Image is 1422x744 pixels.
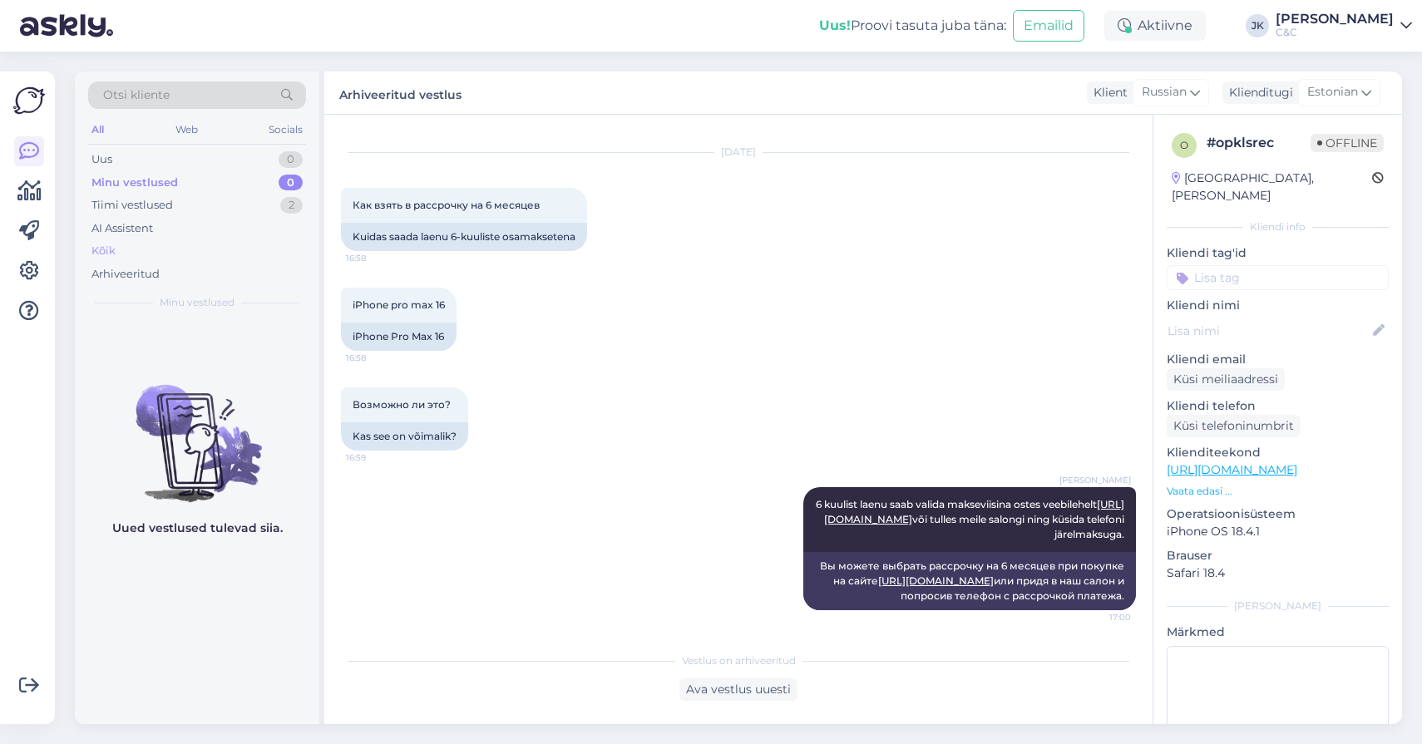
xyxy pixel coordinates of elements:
div: [GEOGRAPHIC_DATA], [PERSON_NAME] [1172,170,1372,204]
button: Emailid [1013,10,1084,42]
div: Kas see on võimalik? [341,422,468,451]
div: # opklsrec [1207,133,1311,153]
div: Web [172,119,201,140]
p: Vaata edasi ... [1167,484,1389,499]
span: Как взять в рассрочку на 6 месяцев [353,199,540,211]
span: Возможно ли это? [353,398,451,411]
span: iPhone pro max 16 [353,298,445,311]
div: AI Assistent [91,220,153,237]
span: 6 kuulist laenu saab valida makseviisina ostes veebilehelt või tulles meile salongi ning küsida t... [816,498,1127,540]
p: Kliendi tag'id [1167,244,1389,262]
div: Вы можете выбрать рассрочку на 6 месяцев при покупке на сайте или придя в наш салон и попросив те... [803,552,1136,610]
div: Kuidas saada laenu 6-kuuliste osamaksetena [341,223,587,251]
span: Estonian [1307,83,1358,101]
div: Küsi meiliaadressi [1167,368,1285,391]
p: iPhone OS 18.4.1 [1167,523,1389,540]
b: Uus! [819,17,851,33]
div: Klient [1087,84,1128,101]
div: 0 [279,151,303,168]
input: Lisa tag [1167,265,1389,290]
div: [PERSON_NAME] [1276,12,1394,26]
div: Küsi telefoninumbrit [1167,415,1301,437]
p: Märkmed [1167,623,1389,641]
span: 16:58 [346,352,408,364]
p: Operatsioonisüsteem [1167,505,1389,523]
div: Kõik [91,243,116,259]
p: Safari 18.4 [1167,564,1389,582]
div: JK [1246,14,1269,37]
p: Kliendi telefon [1167,397,1389,415]
span: o [1180,139,1188,151]
div: Ava vestlus uuesti [679,678,797,701]
span: Otsi kliente [103,86,170,104]
a: [URL][DOMAIN_NAME] [878,574,994,587]
div: All [88,119,107,140]
span: 16:59 [346,451,408,464]
div: iPhone Pro Max 16 [341,323,457,351]
a: [PERSON_NAME]C&C [1276,12,1412,39]
div: Kliendi info [1167,219,1389,234]
div: 2 [280,197,303,214]
div: Klienditugi [1222,84,1293,101]
div: Tiimi vestlused [91,197,173,214]
p: Klienditeekond [1167,444,1389,461]
img: No chats [75,355,319,505]
span: Russian [1142,83,1187,101]
span: 17:00 [1069,611,1131,623]
a: [URL][DOMAIN_NAME] [1167,462,1297,477]
span: [PERSON_NAME] [1059,474,1131,486]
div: [DATE] [341,145,1136,160]
label: Arhiveeritud vestlus [339,81,462,104]
p: Kliendi nimi [1167,297,1389,314]
div: Aktiivne [1104,11,1206,41]
div: 0 [279,175,303,191]
div: Minu vestlused [91,175,178,191]
input: Lisa nimi [1168,322,1370,340]
div: Uus [91,151,112,168]
span: Offline [1311,134,1384,152]
p: Uued vestlused tulevad siia. [112,520,283,537]
p: Brauser [1167,547,1389,564]
div: Arhiveeritud [91,266,160,283]
div: C&C [1276,26,1394,39]
img: Askly Logo [13,85,45,116]
div: Proovi tasuta juba täna: [819,16,1006,36]
p: Kliendi email [1167,351,1389,368]
span: Vestlus on arhiveeritud [682,653,796,668]
div: Socials [265,119,306,140]
span: Minu vestlused [160,295,235,310]
div: [PERSON_NAME] [1167,599,1389,613]
span: 16:58 [346,252,408,264]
